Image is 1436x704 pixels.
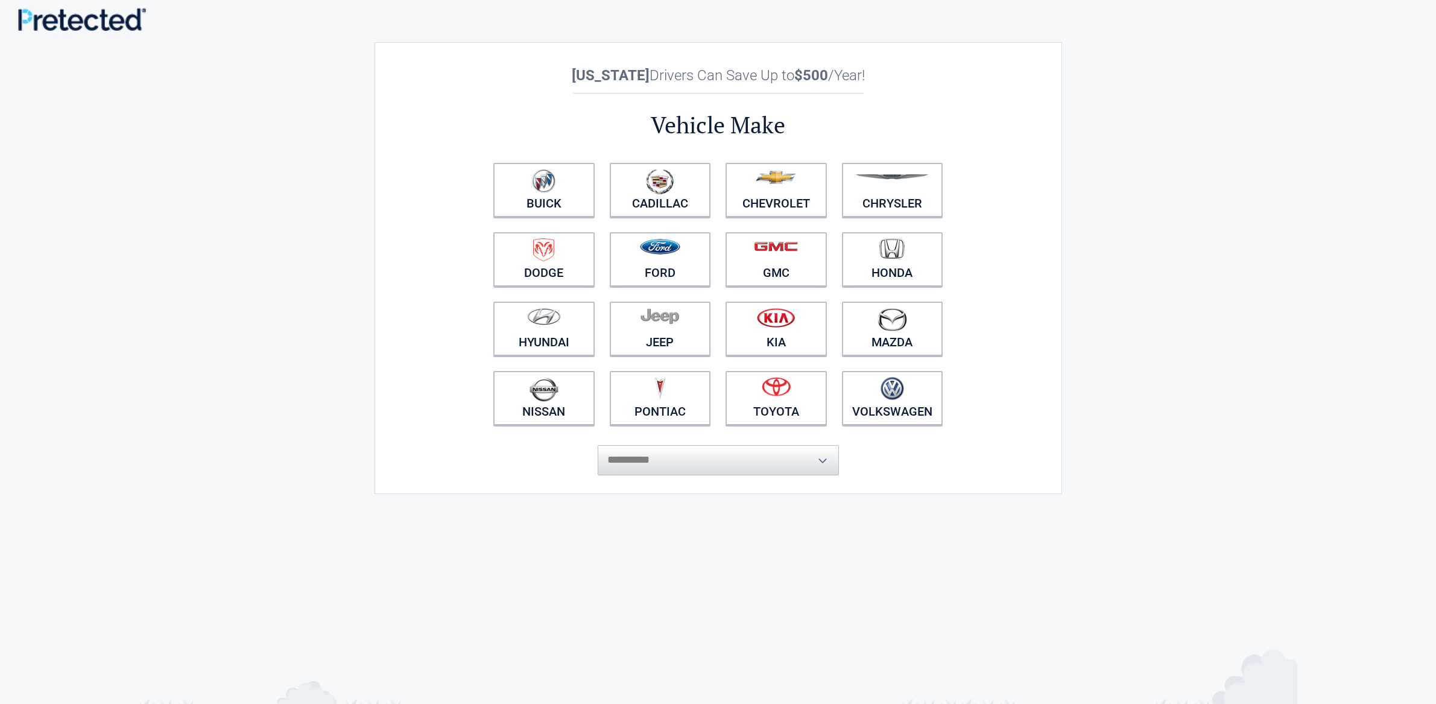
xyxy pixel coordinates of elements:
img: mazda [877,308,907,331]
img: Main Logo [18,8,146,31]
a: Ford [610,232,711,287]
a: Pontiac [610,371,711,425]
a: Volkswagen [842,371,943,425]
a: Dodge [493,232,595,287]
img: honda [879,238,905,259]
b: [US_STATE] [572,67,650,84]
a: Cadillac [610,163,711,217]
h2: Drivers Can Save Up to /Year [486,67,950,84]
a: Nissan [493,371,595,425]
img: hyundai [527,308,561,325]
img: pontiac [654,377,666,400]
img: kia [757,308,795,328]
h2: Vehicle Make [486,110,950,141]
a: Chevrolet [726,163,827,217]
a: Honda [842,232,943,287]
img: chevrolet [756,171,796,184]
img: cadillac [646,169,674,194]
img: chrysler [855,174,929,180]
a: GMC [726,232,827,287]
img: jeep [641,308,679,325]
a: Chrysler [842,163,943,217]
img: ford [640,239,680,255]
img: gmc [754,241,798,252]
a: Toyota [726,371,827,425]
img: dodge [533,238,554,262]
a: Mazda [842,302,943,356]
img: toyota [762,377,791,396]
img: volkswagen [881,377,904,401]
a: Buick [493,163,595,217]
a: Kia [726,302,827,356]
a: Hyundai [493,302,595,356]
b: $500 [794,67,828,84]
img: buick [532,169,555,193]
img: nissan [530,377,558,402]
a: Jeep [610,302,711,356]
